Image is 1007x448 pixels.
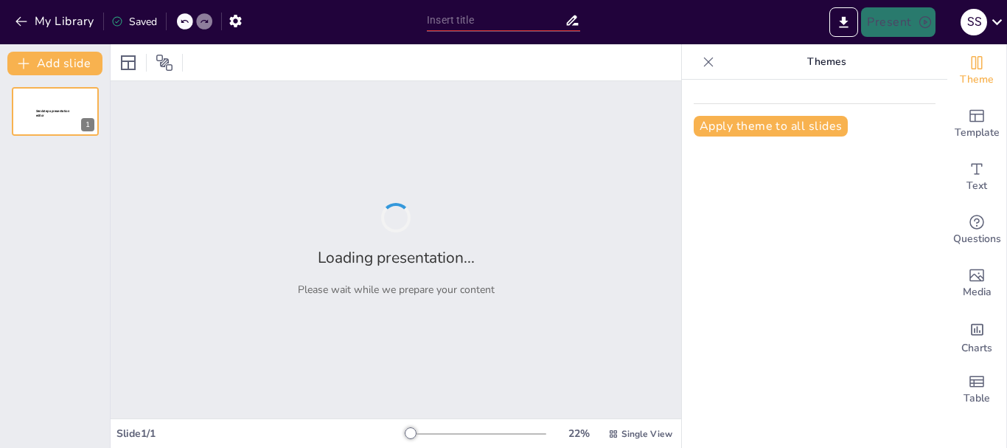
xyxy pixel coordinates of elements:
[947,363,1006,416] div: Add a table
[621,428,672,440] span: Single View
[966,178,987,194] span: Text
[694,116,848,137] button: Apply theme to all slides
[111,15,157,29] div: Saved
[12,87,99,136] div: 1
[947,257,1006,310] div: Add images, graphics, shapes or video
[720,44,933,80] p: Themes
[318,247,475,268] h2: Loading presentation...
[963,284,992,300] span: Media
[298,283,495,297] p: Please wait while we prepare your content
[961,9,987,35] div: S S
[964,390,990,407] span: Table
[156,54,173,72] span: Position
[861,7,935,37] button: Present
[953,231,1001,247] span: Questions
[961,7,987,37] button: S S
[955,125,1000,141] span: Template
[947,97,1006,151] div: Add ready made slides
[829,7,858,37] button: Export to PowerPoint
[947,151,1006,204] div: Add text boxes
[947,44,1006,97] div: Change the overall theme
[427,10,565,31] input: Insert title
[36,109,69,117] span: Sendsteps presentation editor
[116,427,405,441] div: Slide 1 / 1
[116,51,140,75] div: Layout
[81,118,94,131] div: 1
[7,52,102,75] button: Add slide
[11,10,100,33] button: My Library
[960,72,994,88] span: Theme
[947,204,1006,257] div: Get real-time input from your audience
[561,427,596,441] div: 22 %
[961,340,992,356] span: Charts
[947,310,1006,363] div: Add charts and graphs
